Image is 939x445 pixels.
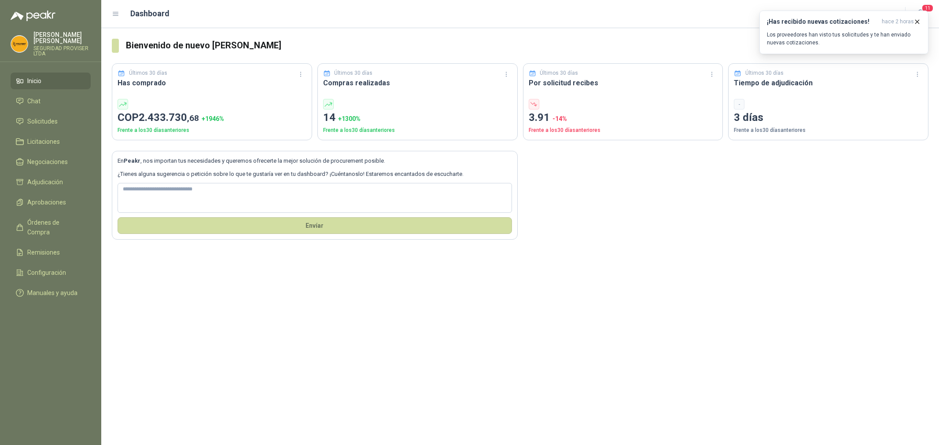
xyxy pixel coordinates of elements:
h3: Tiempo de adjudicación [734,77,923,88]
button: 11 [913,6,928,22]
p: Frente a los 30 días anteriores [529,126,718,135]
p: 14 [323,109,512,126]
p: En , nos importan tus necesidades y queremos ofrecerte la mejor solución de procurement posible. [118,157,512,165]
p: SEGURIDAD PROVISER LTDA [33,46,91,56]
span: 11 [921,4,934,12]
p: COP [118,109,306,126]
a: Manuales y ayuda [11,285,91,301]
p: Últimos 30 días [129,69,167,77]
span: 2.433.730 [139,111,199,124]
p: Frente a los 30 días anteriores [118,126,306,135]
span: Configuración [27,268,66,277]
img: Logo peakr [11,11,55,21]
h3: Compras realizadas [323,77,512,88]
h3: Bienvenido de nuevo [PERSON_NAME] [126,39,928,52]
span: Inicio [27,76,41,86]
span: Licitaciones [27,137,60,146]
p: Frente a los 30 días anteriores [734,126,923,135]
img: Company Logo [11,36,28,52]
button: ¡Has recibido nuevas cotizaciones!hace 2 horas Los proveedores han visto tus solicitudes y te han... [759,11,928,54]
p: 3 días [734,109,923,126]
a: Licitaciones [11,133,91,150]
a: Inicio [11,73,91,89]
p: Últimos 30 días [540,69,578,77]
a: Chat [11,93,91,109]
span: + 1946 % [202,115,224,122]
h1: Dashboard [130,7,169,20]
span: Solicitudes [27,117,58,126]
span: Negociaciones [27,157,68,167]
span: ,68 [187,113,199,123]
a: Configuración [11,264,91,281]
button: Envíar [118,217,512,234]
p: Frente a los 30 días anteriores [323,126,512,135]
a: Solicitudes [11,113,91,130]
p: 3.91 [529,109,718,126]
a: Adjudicación [11,174,91,190]
span: + 1300 % [338,115,361,122]
a: Aprobaciones [11,194,91,211]
span: Chat [27,96,41,106]
a: Remisiones [11,244,91,261]
span: Adjudicación [27,177,63,187]
span: -14 % [552,115,567,122]
b: Peakr [124,157,140,164]
a: Órdenes de Compra [11,214,91,241]
p: ¿Tienes alguna sugerencia o petición sobre lo que te gustaría ver en tu dashboard? ¡Cuéntanoslo! ... [118,170,512,179]
div: - [734,99,744,109]
p: Últimos 30 días [334,69,372,77]
span: Remisiones [27,248,60,257]
a: Negociaciones [11,153,91,170]
span: Órdenes de Compra [27,218,82,237]
span: Aprobaciones [27,197,66,207]
span: hace 2 horas [882,18,914,26]
h3: Has comprado [118,77,306,88]
span: Manuales y ayuda [27,288,77,298]
h3: ¡Has recibido nuevas cotizaciones! [767,18,878,26]
p: Los proveedores han visto tus solicitudes y te han enviado nuevas cotizaciones. [767,31,921,47]
h3: Por solicitud recibes [529,77,718,88]
p: Últimos 30 días [745,69,784,77]
p: [PERSON_NAME] [PERSON_NAME] [33,32,91,44]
